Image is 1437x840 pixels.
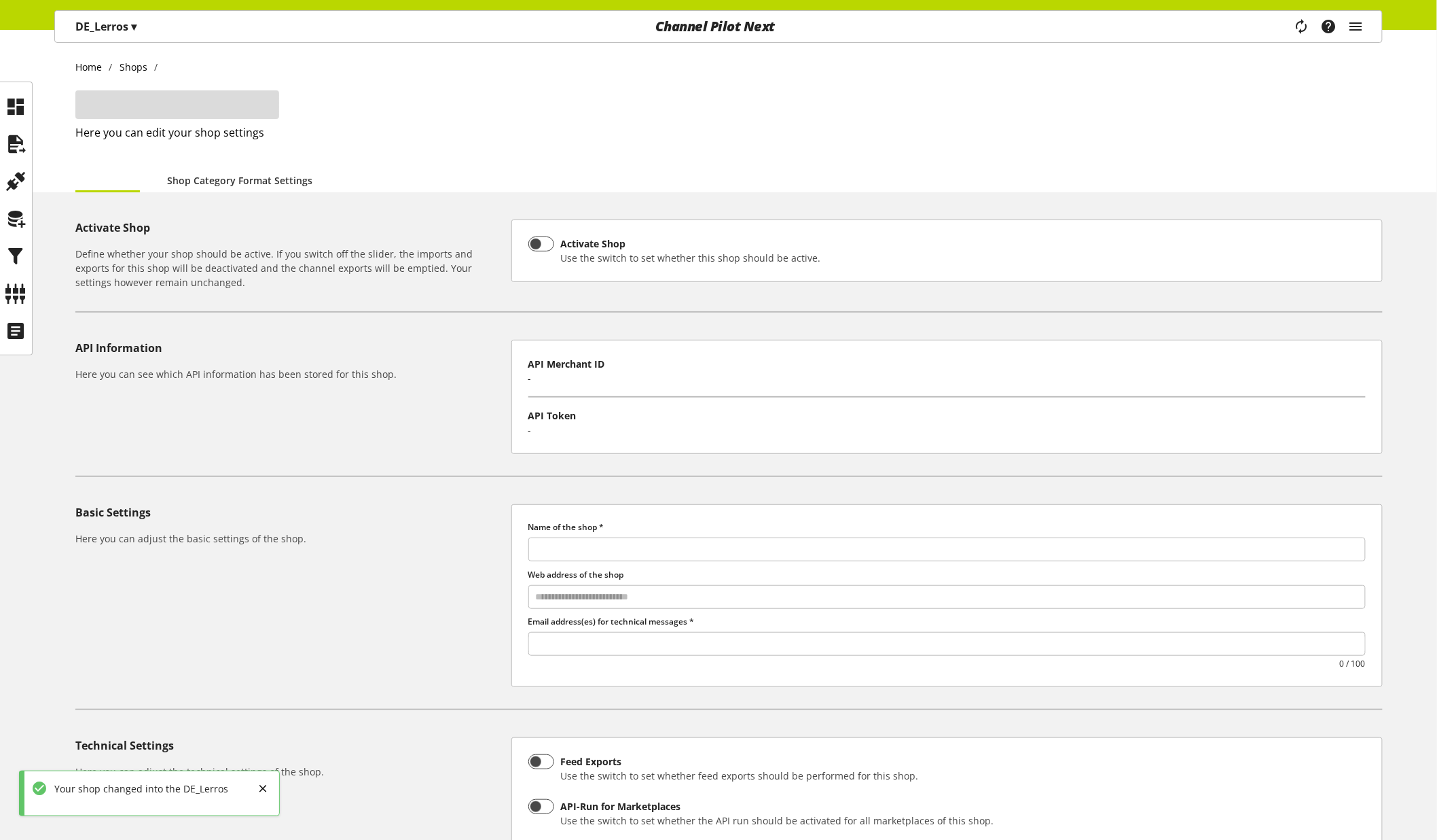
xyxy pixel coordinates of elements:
div: Feed Exports [561,754,919,769]
div: Use the switch to set whether this shop should be active. [561,251,821,265]
div: Use the switch to set whether the API run should be activated for all marketplaces of this shop. [561,813,994,828]
a: Shop Category Format Settings [167,173,312,188]
h6: Here you can see which API information has been stored for this shop. [75,367,506,381]
p: API Token [528,408,1366,423]
h6: Here you can adjust the basic settings of the shop. [75,531,506,546]
div: - [528,423,532,437]
div: Activate Shop [561,237,821,251]
nav: main navigation [54,10,1383,43]
span: Web address of the shop [528,569,624,580]
small: 0 / 100 [1340,658,1366,670]
label: Email address(es) for technical messages * [528,616,1366,628]
h5: Activate Shop [75,220,506,236]
h5: Basic Settings [75,504,506,521]
div: - [528,371,532,385]
h6: Define whether your shop should be active. If you switch off the slider, the imports and exports ... [75,247,506,290]
h2: Here you can edit your shop settings [75,124,1383,141]
h5: API Information [75,340,506,356]
p: API Merchant ID [528,357,1366,371]
p: DE_Lerros [75,18,137,35]
div: Your shop changed into the DE_Lerros [48,782,228,796]
h5: Technical Settings [75,737,506,754]
div: Use the switch to set whether feed exports should be performed for this shop. [561,769,919,783]
h6: Here you can adjust the technical settings of the shop. [75,765,506,779]
span: Name of the shop * [528,521,604,533]
div: API-Run for Marketplaces [561,799,994,813]
span: ▾ [131,19,137,34]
